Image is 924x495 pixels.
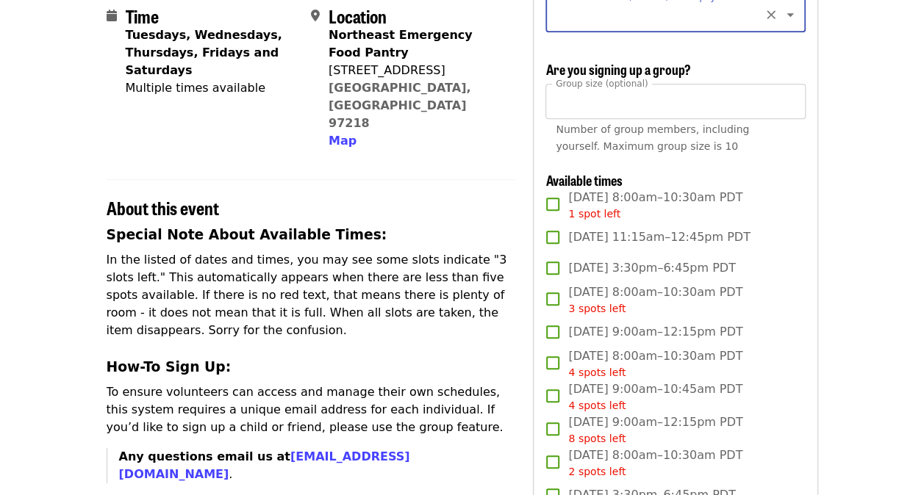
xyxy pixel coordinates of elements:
[545,59,690,79] span: Are you signing up a group?
[107,227,387,242] strong: Special Note About Available Times:
[568,303,626,314] span: 3 spots left
[761,4,781,25] button: Clear
[107,251,516,339] p: In the listed of dates and times, you may see some slots indicate "3 slots left." This automatica...
[119,449,410,481] strong: Any questions email us at
[568,283,742,317] span: [DATE] 8:00am–10:30am PDT
[329,134,357,148] span: Map
[126,28,282,77] strong: Tuesdays, Wednesdays, Thursdays, Fridays and Saturdays
[568,466,626,477] span: 2 spots left
[329,132,357,150] button: Map
[107,9,117,23] i: calendar icon
[329,3,387,29] span: Location
[568,400,626,411] span: 4 spots left
[311,9,320,23] i: map-marker-alt icon
[568,380,742,413] span: [DATE] 9:00am–10:45am PDT
[107,383,516,436] p: To ensure volunteers can access and manage their own schedules, this system requires a unique ema...
[568,413,742,447] span: [DATE] 9:00am–12:15pm PDT
[568,228,750,246] span: [DATE] 11:15am–12:45pm PDT
[126,79,299,97] div: Multiple times available
[329,62,504,79] div: [STREET_ADDRESS]
[568,366,626,378] span: 4 spots left
[556,78,648,88] span: Group size (optional)
[568,189,742,222] span: [DATE] 8:00am–10:30am PDT
[568,208,620,220] span: 1 spot left
[780,4,801,25] button: Open
[568,433,626,444] span: 8 spots left
[329,81,471,130] a: [GEOGRAPHIC_DATA], [GEOGRAPHIC_DATA] 97218
[568,447,742,480] span: [DATE] 8:00am–10:30am PDT
[107,359,232,375] strong: How-To Sign Up:
[568,323,742,341] span: [DATE] 9:00am–12:15pm PDT
[568,259,735,277] span: [DATE] 3:30pm–6:45pm PDT
[107,195,219,220] span: About this event
[126,3,159,29] span: Time
[545,170,622,189] span: Available times
[568,347,742,380] span: [DATE] 8:00am–10:30am PDT
[119,448,516,483] p: .
[556,123,749,152] span: Number of group members, including yourself. Maximum group size is 10
[329,28,473,59] strong: Northeast Emergency Food Pantry
[545,84,805,119] input: [object Object]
